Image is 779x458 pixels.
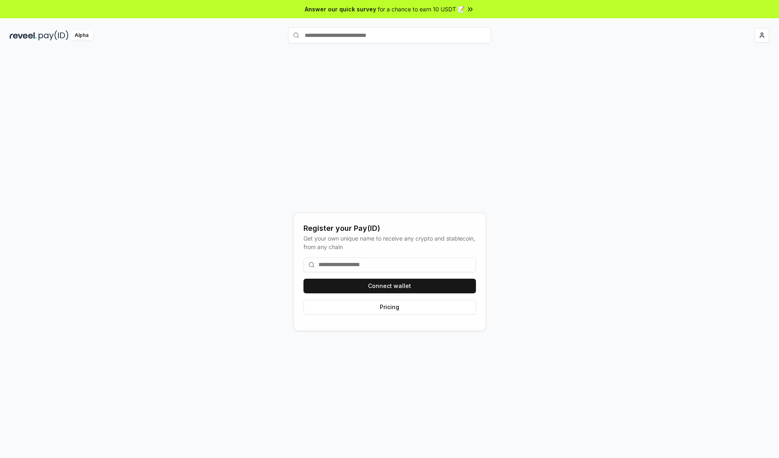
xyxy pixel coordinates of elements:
span: Answer our quick survey [305,5,376,13]
div: Get your own unique name to receive any crypto and stablecoin, from any chain [303,234,476,251]
button: Pricing [303,300,476,314]
div: Register your Pay(ID) [303,223,476,234]
button: Connect wallet [303,279,476,293]
img: pay_id [39,30,69,41]
span: for a chance to earn 10 USDT 📝 [378,5,465,13]
img: reveel_dark [10,30,37,41]
div: Alpha [70,30,93,41]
